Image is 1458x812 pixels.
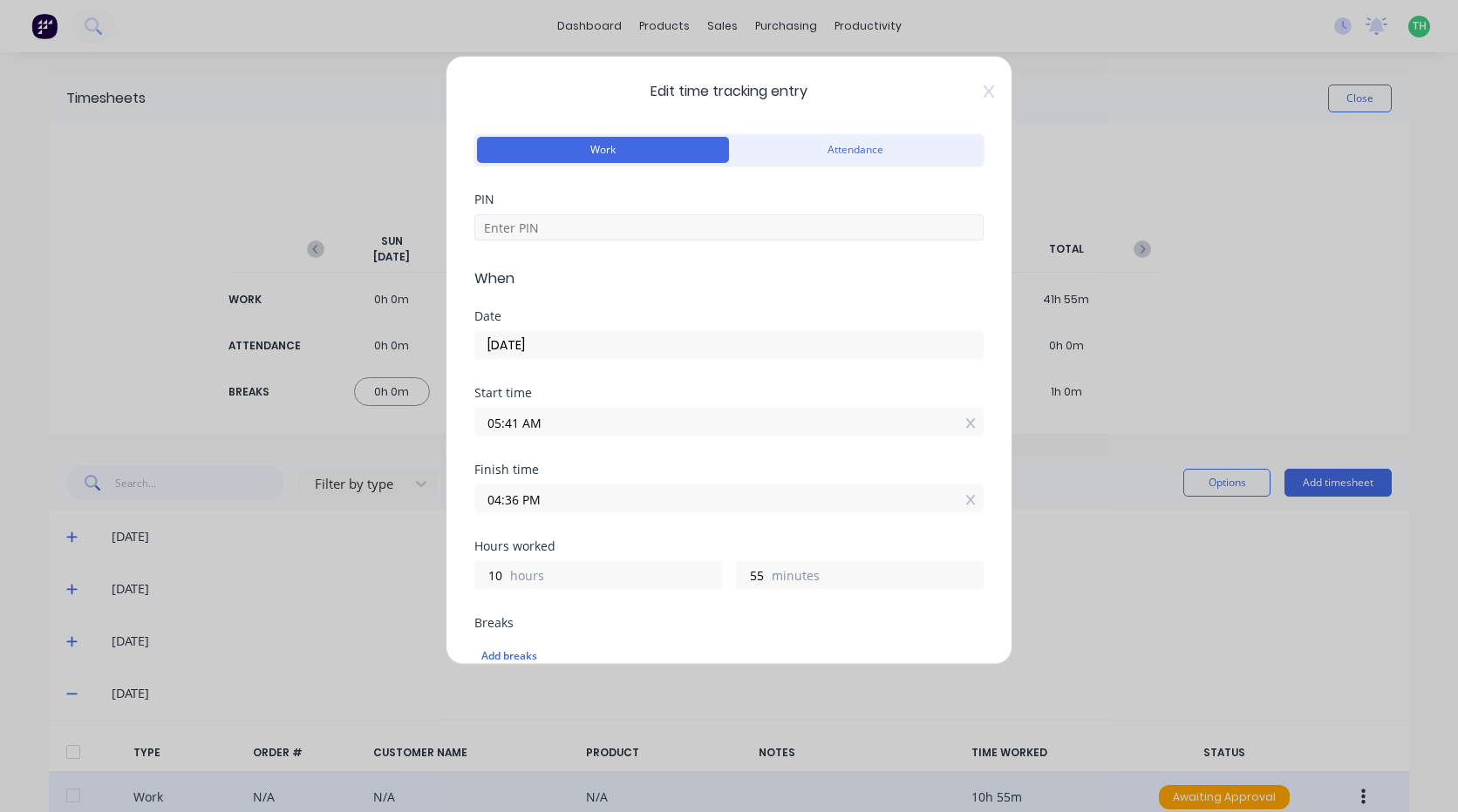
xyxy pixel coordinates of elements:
button: Work [477,137,729,163]
div: Start time [474,387,984,399]
label: minutes [772,566,983,588]
div: Finish time [474,464,984,476]
div: Hours worked [474,540,984,552]
div: Date [474,310,984,322]
div: Breaks [474,617,984,629]
div: Add breaks [481,645,977,667]
span: Edit time tracking entry [474,81,984,102]
label: hours [510,566,721,588]
div: PIN [474,193,984,206]
span: When [474,268,984,289]
input: 0 [475,562,506,588]
input: 0 [737,562,767,588]
input: Enter PIN [474,214,984,240]
button: Attendance [729,137,981,163]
